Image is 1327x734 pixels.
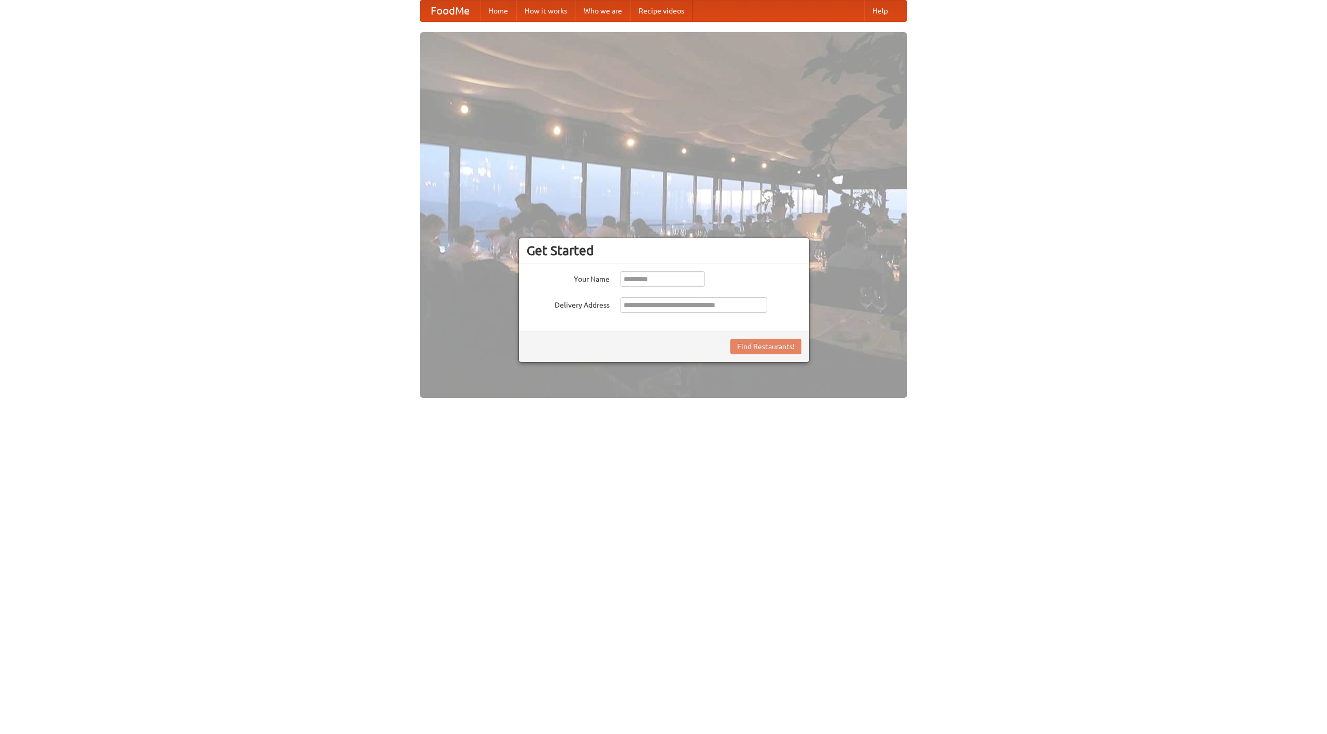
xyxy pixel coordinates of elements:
a: Recipe videos [630,1,693,21]
a: Help [864,1,896,21]
h3: Get Started [527,243,801,258]
a: FoodMe [420,1,480,21]
label: Delivery Address [527,297,610,310]
button: Find Restaurants! [730,339,801,354]
a: Who we are [575,1,630,21]
a: Home [480,1,516,21]
a: How it works [516,1,575,21]
label: Your Name [527,271,610,284]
